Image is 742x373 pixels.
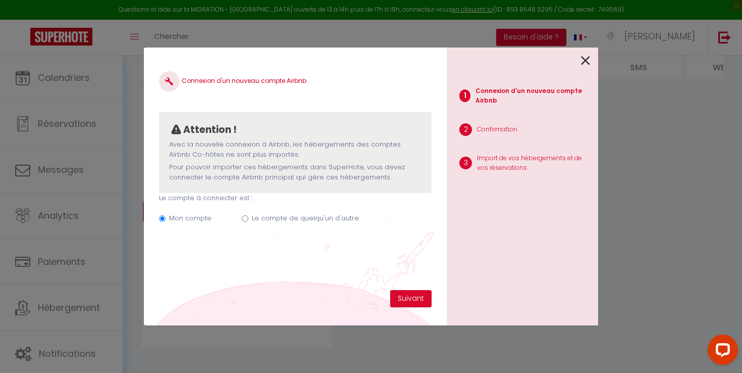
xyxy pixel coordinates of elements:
[159,193,432,203] p: Le compte à connecter est :
[169,162,421,183] p: Pour pouvoir importer ces hébergements dans SuperHote, vous devez connecter le compte Airbnb prin...
[477,154,590,173] p: Import de vos hébergements et de vos réservations
[475,86,590,106] p: Connexion d'un nouveau compte Airbnb
[169,213,211,223] label: Mon compte
[159,71,432,91] h4: Connexion d'un nouveau compte Airbnb
[183,122,237,137] p: Attention !
[459,89,470,102] span: 1
[252,213,359,223] label: Le compte de quelqu'un d'autre
[459,123,472,136] span: 2
[477,125,517,134] p: Confirmation
[459,157,472,169] span: 3
[390,290,432,307] button: Suivant
[169,139,421,160] p: Avec la nouvelle connexion à Airbnb, les hébergements des comptes Airbnb Co-hôtes ne sont plus im...
[700,331,742,373] iframe: LiveChat chat widget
